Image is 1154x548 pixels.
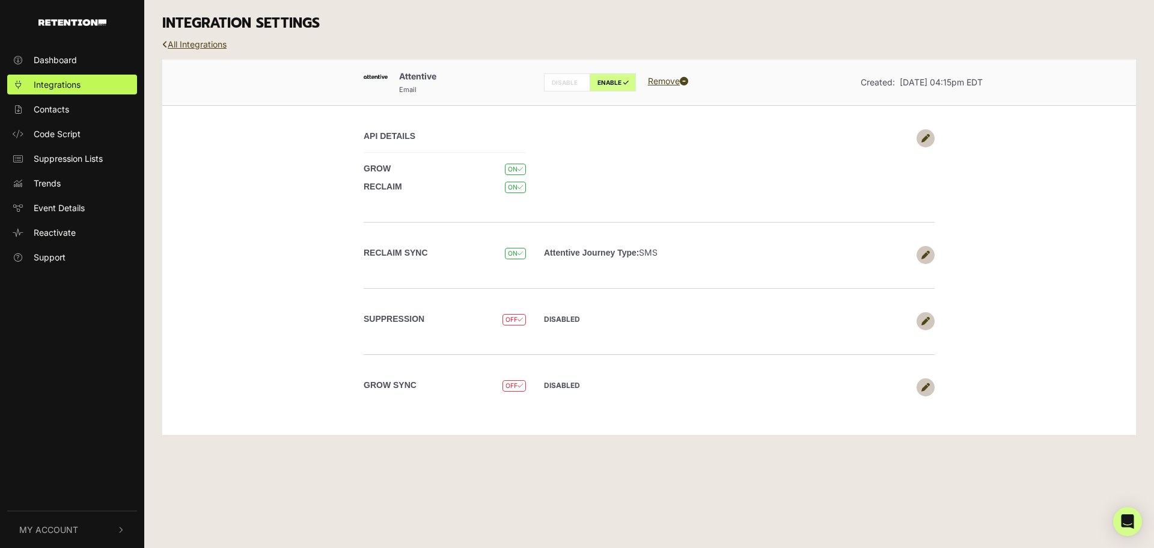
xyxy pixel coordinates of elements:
[7,50,137,70] a: Dashboard
[34,177,61,189] span: Trends
[502,380,526,392] span: OFF
[34,226,76,239] span: Reactivate
[364,313,424,325] label: SUPPRESSION
[162,15,1136,32] h3: INTEGRATION SETTINGS
[34,152,103,165] span: Suppression Lists
[34,54,77,66] span: Dashboard
[34,251,66,263] span: Support
[505,248,526,259] span: ON
[7,75,137,94] a: Integrations
[648,76,688,86] a: Remove
[7,198,137,218] a: Event Details
[544,381,580,390] strong: DISABLED
[861,77,895,87] span: Created:
[505,164,526,175] span: ON
[7,149,137,168] a: Suppression Lists
[900,77,983,87] span: [DATE] 04:15pm EDT
[34,103,69,115] span: Contacts
[364,130,415,143] label: API DETAILS
[399,71,436,81] span: Attentive
[590,73,636,91] label: ENABLE
[34,78,81,91] span: Integrations
[544,246,911,259] li: SMS
[162,39,227,49] a: All Integrations
[544,73,590,91] label: DISABLE
[7,99,137,119] a: Contacts
[364,162,391,175] label: GROW
[7,511,137,548] button: My Account
[34,202,85,214] span: Event Details
[364,379,417,392] label: Grow Sync
[19,523,78,536] span: My Account
[544,315,580,324] strong: DISABLED
[502,314,526,325] span: OFF
[7,173,137,193] a: Trends
[399,85,417,94] small: Email
[7,124,137,144] a: Code Script
[7,223,137,242] a: Reactivate
[364,247,428,259] label: Reclaim Sync
[34,128,81,140] span: Code Script
[544,248,639,257] strong: Attentive Journey Type:
[38,19,106,26] img: Retention.com
[1113,507,1142,536] div: Open Intercom Messenger
[364,180,402,193] label: RECLAIM
[505,182,526,193] span: ON
[7,247,137,267] a: Support
[364,75,388,79] img: Attentive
